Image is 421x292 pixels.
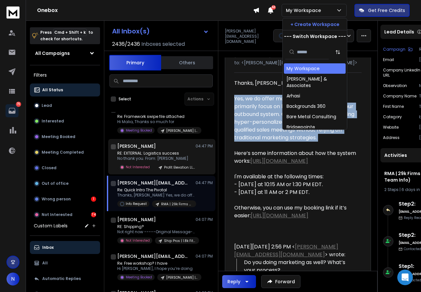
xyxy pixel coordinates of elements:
p: No thank you. From: [PERSON_NAME] [117,156,195,161]
p: --- Switch Workspace --- [284,33,346,40]
div: [DATE][DATE] 2:56 PM < > wrote: [234,243,356,259]
p: Email [383,57,394,62]
p: Lead Details [384,29,414,35]
div: Bridgepointe Technologies [287,124,343,137]
button: Get Free Credits [354,4,410,17]
p: RE: Shipping? [117,224,195,229]
button: All [30,257,100,270]
div: Backgrounds 360 [287,103,325,109]
button: N [6,273,19,286]
p: Re: Free workshop? I have [117,261,195,266]
p: Not Interested [42,212,72,217]
p: 04:47 PM [196,144,213,149]
p: RMA | 29k Firms (General Team Info) [161,202,192,207]
p: Press to check for shortcuts. [40,29,93,42]
button: Others [161,56,213,70]
p: Thanks, [PERSON_NAME] Yes, we do offer [117,193,195,198]
p: Lead [42,103,52,108]
a: [URL][DOMAIN_NAME] [250,157,308,165]
button: Out of office [30,177,100,190]
button: Not Interested74 [30,208,100,221]
p: Interested [42,119,64,124]
button: Automatic Replies [30,272,100,285]
h1: [PERSON_NAME] [117,216,156,223]
a: [PERSON_NAME][EMAIL_ADDRESS][DOMAIN_NAME] [234,243,338,258]
div: Thanks, [PERSON_NAME] Yes, we do offer marketing services, but we primarily focus on lead generat... [234,79,356,181]
p: Not right now -----Original Message----- [117,229,195,235]
h1: All Campaigns [35,50,70,57]
img: logo [6,6,19,19]
p: [PERSON_NAME][EMAIL_ADDRESS][DOMAIN_NAME] [225,29,269,44]
p: category [383,114,402,120]
button: + Create Workspace [283,19,347,30]
button: Reply [222,275,256,288]
h1: Onebox [37,6,253,14]
button: Primary [109,55,161,70]
span: Cmd + Shift + k [53,29,87,36]
a: 75 [6,104,19,117]
button: Lead [30,99,100,112]
span: 2436 / 2436 [112,40,140,48]
p: to: <[PERSON_NAME][EMAIL_ADDRESS][DOMAIN_NAME]> [234,59,362,66]
p: 75 [16,102,21,107]
a: [URL][DOMAIN_NAME] [251,212,308,219]
div: - [DATE] at 10:15 AM or 1:30 PM EDT. [234,181,356,188]
p: Campaign [383,47,405,52]
p: 04:47 PM [196,180,213,185]
div: Reply [227,278,240,285]
p: Automatic Replies [42,276,81,281]
button: All Campaigns [30,47,100,60]
div: Arhasi [287,93,300,99]
button: Closed [30,161,100,174]
p: All Status [42,87,63,93]
p: 04:07 PM [196,254,213,259]
h3: Inboxes selected [141,40,185,48]
p: Website [383,125,399,130]
button: Inbox [30,241,100,254]
h1: All Inbox(s) [112,28,150,34]
button: Meeting Completed [30,146,100,159]
button: Forward [261,275,300,288]
button: Sort by Sort A-Z [331,45,344,58]
p: [PERSON_NAME] | US-Spain Workshop Campaign 10.0k [166,275,198,280]
p: Hi [PERSON_NAME], I hope you’re doing [117,266,195,271]
p: Company Name [383,94,416,99]
p: My Workspace [286,7,324,14]
button: Campaign [383,47,413,52]
p: Wrong person [42,197,71,202]
div: 74 [91,212,96,217]
p: Meeting Booked [126,128,152,133]
p: observation [383,83,407,88]
p: Closed [42,165,57,171]
div: Bare Metal Consulting [287,113,336,120]
p: Meeting Booked [42,134,75,139]
span: 50 [271,5,276,10]
h1: [PERSON_NAME][EMAIL_ADDRESS][DOMAIN_NAME] [117,253,189,260]
p: Not Interested [126,238,150,243]
p: 04:07 PM [196,217,213,222]
p: Get Free Credits [368,7,405,14]
p: Re: Quick Intro The Pivotal [117,187,195,193]
button: Interested [30,115,100,128]
label: Select [119,96,131,102]
button: Wrong person1 [30,193,100,206]
div: Otherwise, you can use my booking link if it’s easier: [234,204,356,220]
div: - [DATE] at 11 AM or 2 PM EDT. [234,188,356,196]
p: Not Interested [126,165,150,170]
p: [PERSON_NAME] | 5.6k Thought Leaders [166,128,198,133]
p: Out of office [42,181,69,186]
p: Ship Pros | 1.8k Fitness equipment Industry [164,238,195,243]
p: All [42,260,48,266]
p: + Create Workspace [290,21,339,28]
p: Profit Elevation LLC | 4.1K [PERSON_NAME] Transportation Industry [164,165,195,170]
p: Inbox [42,245,54,250]
button: All Inbox(s) [107,25,214,38]
h1: [PERSON_NAME][EMAIL_ADDRESS][DOMAIN_NAME] [117,180,189,186]
p: Address [383,135,400,140]
div: [PERSON_NAME] & Associates [287,76,343,89]
div: Open Intercom Messenger [397,270,413,285]
span: 2 Steps [384,187,399,192]
p: Re: Framework swipe file attached [117,114,195,119]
